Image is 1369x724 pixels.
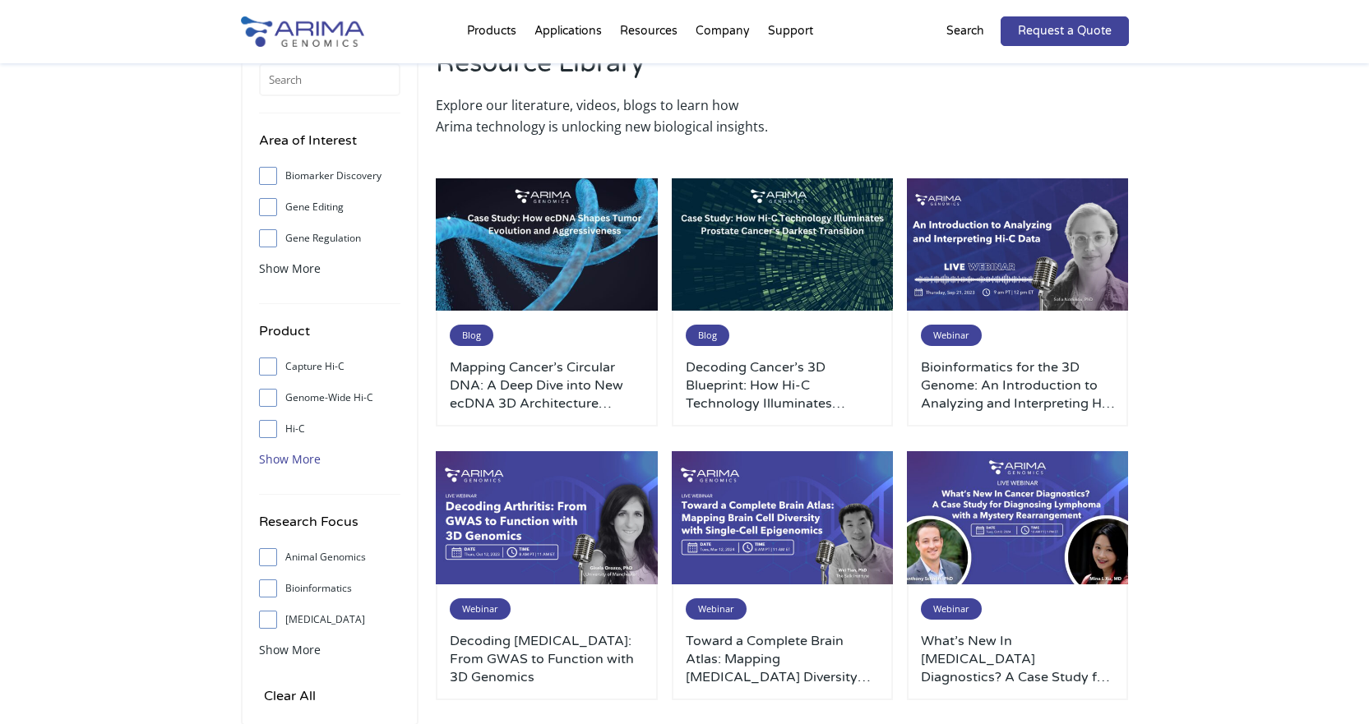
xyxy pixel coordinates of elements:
[259,261,321,276] span: Show More
[686,632,880,686] a: Toward a Complete Brain Atlas: Mapping [MEDICAL_DATA] Diversity with Single-Cell Epigenomics
[450,358,644,413] a: Mapping Cancer’s Circular DNA: A Deep Dive into New ecDNA 3D Architecture Research
[686,325,729,346] span: Blog
[450,598,511,620] span: Webinar
[450,325,493,346] span: Blog
[259,685,321,708] input: Clear All
[259,354,400,379] label: Capture Hi-C
[241,16,364,47] img: Arima-Genomics-logo
[672,178,894,311] img: Arima-March-Blog-Post-Banner-3-500x300.jpg
[259,545,400,570] label: Animal Genomics
[259,226,400,251] label: Gene Regulation
[921,325,982,346] span: Webinar
[259,63,400,96] input: Search
[259,451,321,467] span: Show More
[686,358,880,413] a: Decoding Cancer’s 3D Blueprint: How Hi-C Technology Illuminates [MEDICAL_DATA] Cancer’s Darkest T...
[259,385,400,410] label: Genome-Wide Hi-C
[259,164,400,188] label: Biomarker Discovery
[921,358,1115,413] a: Bioinformatics for the 3D Genome: An Introduction to Analyzing and Interpreting Hi-C Data
[921,598,982,620] span: Webinar
[436,451,658,584] img: October-2023-Webinar-1-500x300.jpg
[946,21,984,42] p: Search
[450,632,644,686] a: Decoding [MEDICAL_DATA]: From GWAS to Function with 3D Genomics
[672,451,894,584] img: March-2024-Webinar-500x300.jpg
[259,320,400,354] h4: Product
[259,417,400,441] label: Hi-C
[907,178,1129,311] img: Sep-2023-Webinar-500x300.jpg
[686,598,747,620] span: Webinar
[436,95,774,137] p: Explore our literature, videos, blogs to learn how Arima technology is unlocking new biological i...
[259,576,400,601] label: Bioinformatics
[1001,16,1129,46] a: Request a Quote
[259,511,400,545] h4: Research Focus
[259,642,321,657] span: Show More
[259,607,400,632] label: [MEDICAL_DATA]
[907,451,1129,584] img: October-2024-Webinar-Anthony-and-Mina-500x300.jpg
[259,130,400,164] h4: Area of Interest
[436,45,774,95] h2: Resource Library
[259,195,400,219] label: Gene Editing
[436,178,658,311] img: Arima-March-Blog-Post-Banner-4-500x300.jpg
[921,632,1115,686] a: What’s New In [MEDICAL_DATA] Diagnostics? A Case Study for Diagnosing [MEDICAL_DATA] with a Myste...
